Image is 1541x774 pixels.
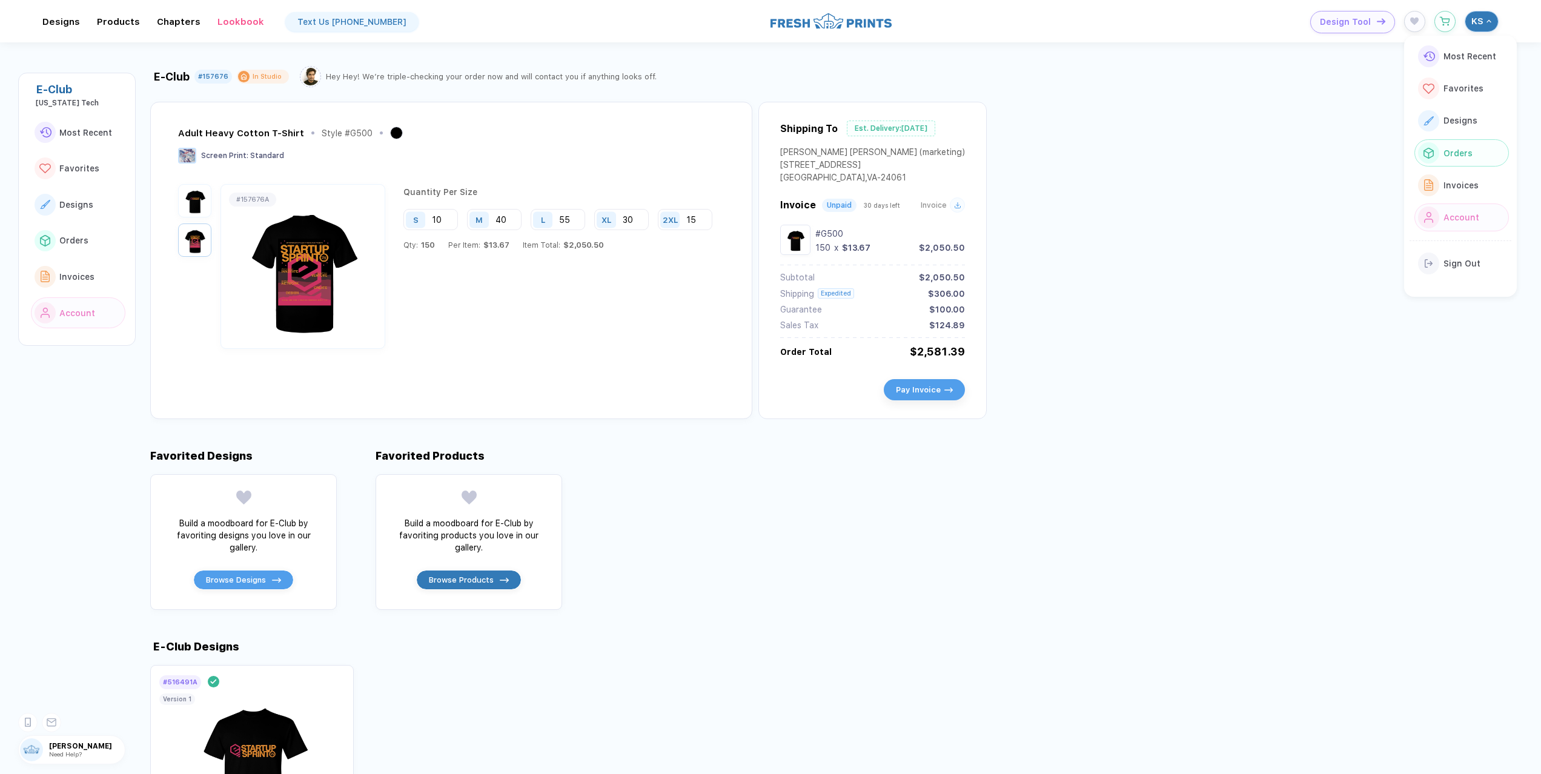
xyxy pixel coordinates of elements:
div: # 516491A [163,678,197,686]
div: M [476,215,483,224]
img: icon [1377,18,1385,25]
div: Per Item: [448,240,509,250]
div: $100.00 [929,305,965,314]
img: link to icon [39,127,51,137]
div: 150 [815,243,830,253]
img: user profile [20,738,43,761]
span: Standard [250,151,284,160]
button: link to iconMost Recent [31,117,125,148]
img: link to icon [40,200,50,209]
div: ProductsToggle dropdown menu [97,16,140,27]
button: link to iconAccount [1414,203,1509,231]
button: Design Toolicon [1310,11,1395,33]
button: Browse Productsicon [416,570,521,590]
span: Favorites [1443,84,1483,93]
div: S [413,215,419,224]
div: Unpaid [827,201,852,210]
span: Browse Designs [206,575,266,585]
div: In Studio [253,72,282,81]
button: Browse Designsicon [193,570,293,590]
span: KS [1471,16,1483,27]
span: Account [1443,213,1479,222]
span: Favorites [59,164,99,173]
div: Subtotal [780,273,815,282]
div: 2XL [663,215,678,224]
button: link to iconFavorites [1414,75,1509,102]
button: link to iconInvoices [1414,171,1509,199]
img: icon [944,388,953,392]
span: 30 days left [864,202,900,209]
img: link to icon [1423,51,1435,62]
span: Browse Products [429,575,494,585]
div: Text Us [PHONE_NUMBER] [297,17,406,27]
div: $13.67 [842,243,870,253]
img: link to icon [1424,212,1434,223]
span: Pay Invoice [896,385,941,394]
img: link to icon [39,164,51,174]
img: link to icon [41,308,50,319]
div: Build a moodboard for E-Club by favoriting products you love in our gallery. [393,517,545,554]
div: $2,050.50 [919,243,965,253]
div: L [541,215,545,224]
img: icon [272,578,280,583]
div: Lookbook [217,16,264,27]
div: Est. Delivery: [DATE] [847,121,935,136]
span: Invoice [921,201,947,210]
img: logo [770,12,892,30]
div: Version 1 [163,695,191,703]
button: link to iconOrders [1414,139,1509,167]
div: #157676 [198,73,228,81]
div: [PERSON_NAME] [PERSON_NAME] (marketing) [780,147,965,160]
span: Most Recent [1443,51,1496,61]
div: [STREET_ADDRESS] [780,160,965,173]
div: Item Total: [523,240,604,250]
span: Invoices [1443,180,1479,190]
div: Virginia Tech [36,99,125,107]
button: link to iconSign Out [1414,250,1509,277]
span: $13.67 [480,240,509,250]
div: ChaptersToggle dropdown menu chapters [157,16,200,27]
span: Sign Out [1443,259,1480,268]
div: #G500 [815,229,965,239]
div: Favorited Designs [150,449,253,462]
div: $124.89 [929,320,965,330]
div: $306.00 [928,289,965,299]
img: link to icon [1424,179,1434,191]
span: Invoices [59,272,94,282]
span: Most Recent [59,128,112,137]
img: 5a2981fd-60cb-469c-9ad1-fad61babb087_nt_back_1757368166329.jpg [181,227,208,254]
span: Orders [59,236,88,245]
button: Pay Invoiceicon [884,379,965,400]
div: DesignsToggle dropdown menu [42,16,80,27]
img: link to icon [1425,259,1433,268]
button: link to iconInvoices [31,261,125,293]
div: E-Club [36,83,125,96]
span: Design Tool [1320,17,1371,27]
button: link to iconDesigns [1414,107,1509,134]
span: Orders [1443,148,1473,158]
img: link to icon [41,271,50,282]
button: link to iconOrders [31,225,125,257]
div: Order Total [780,347,832,357]
span: $2,050.50 [560,240,604,250]
img: link to icon [40,235,50,246]
div: Build a moodboard for E-Club by favoriting designs you love in our gallery. [168,517,319,554]
div: x [833,243,840,253]
span: Designs [59,200,93,210]
span: Need Help? [49,750,82,758]
div: Expedited [818,288,854,299]
div: # 157676A [236,196,269,203]
span: Account [59,308,95,318]
div: $2,050.50 [919,273,965,282]
button: link to iconMost Recent [1414,43,1509,70]
div: Quantity Per Size [403,187,721,209]
img: Screen Print [178,148,196,164]
div: Hey Hey! We’re triple-checking your order now and will contact you if anything looks off. [326,72,657,81]
img: 5a2981fd-60cb-469c-9ad1-fad61babb087_nt_front_1757368166326.jpg [783,228,807,252]
button: KS [1465,11,1499,32]
div: Favorited Products [376,449,485,462]
span: Screen Print : [201,151,248,160]
div: E-Club [153,70,190,83]
div: $2,581.39 [910,345,965,358]
img: link to icon [1423,116,1434,125]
